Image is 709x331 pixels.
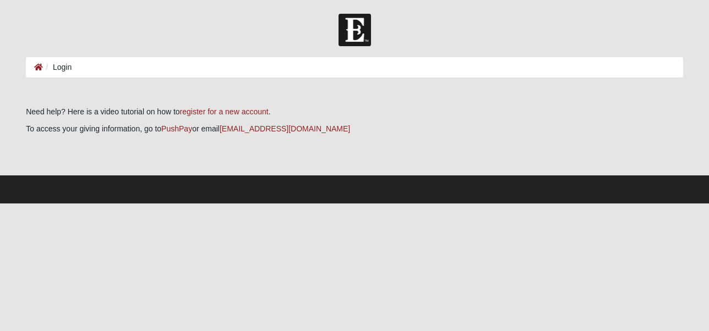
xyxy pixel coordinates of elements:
[180,107,269,116] a: register for a new account
[161,124,192,133] a: PushPay
[43,62,72,73] li: Login
[339,14,371,46] img: Church of Eleven22 Logo
[26,123,683,135] p: To access your giving information, go to or email
[26,106,683,118] p: Need help? Here is a video tutorial on how to .
[220,124,350,133] a: [EMAIL_ADDRESS][DOMAIN_NAME]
